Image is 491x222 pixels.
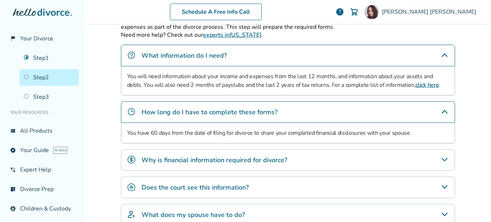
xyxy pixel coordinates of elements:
img: Rocio Salazar [365,5,379,19]
div: Why is financial information required for divorce? [121,149,455,171]
span: list_alt_check [10,186,16,192]
div: Does the court see this information? [121,177,455,198]
span: AI beta [53,147,67,154]
div: What information do I need? [121,45,455,66]
span: flag_2 [10,36,16,41]
a: help [335,8,344,16]
a: Step2 [19,69,79,86]
img: Cart [350,8,359,16]
div: How long do I have to complete these forms? [121,101,455,123]
span: phone_in_talk [10,167,16,173]
iframe: Chat Widget [455,187,491,222]
img: Does the court see this information? [127,183,136,191]
a: exploreYour GuideAI beta [6,142,79,159]
img: How long do I have to complete these forms? [127,107,136,116]
a: experts in[US_STATE] [203,31,261,39]
img: What information do I need? [127,51,136,59]
a: Step3 [19,89,79,105]
p: You have 60 days from the date of filing for divorce to share your completed financial disclosure... [127,129,449,137]
a: account_childChildren & Custody [6,200,79,217]
a: click here [415,81,439,89]
h4: How long do I have to complete these forms? [141,107,278,117]
h4: Does the court see this information? [141,183,249,192]
span: explore [10,147,16,153]
span: view_list [10,128,16,134]
a: Step1 [19,50,79,66]
li: Your Resources [6,105,79,120]
a: Schedule A Free Info Call [170,4,262,20]
h4: What information do I need? [141,51,227,60]
a: phone_in_talkExpert Help [6,161,79,178]
a: view_listAll Products [6,123,79,139]
span: account_child [10,206,16,212]
h4: Why is financial information required for divorce? [141,155,287,165]
span: Your Divorce [20,35,53,43]
p: You will need information about your income and expenses from the last 12 months, and information... [127,72,449,89]
span: [PERSON_NAME] [PERSON_NAME] [382,8,479,16]
h4: What does my spouse have to do? [141,210,245,219]
a: flag_2Your Divorce [6,30,79,47]
img: Why is financial information required for divorce? [127,155,136,164]
a: list_alt_checkDivorce Prep [6,181,79,197]
p: Need more help? Check out our . [121,31,455,39]
img: What does my spouse have to do? [127,210,136,219]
